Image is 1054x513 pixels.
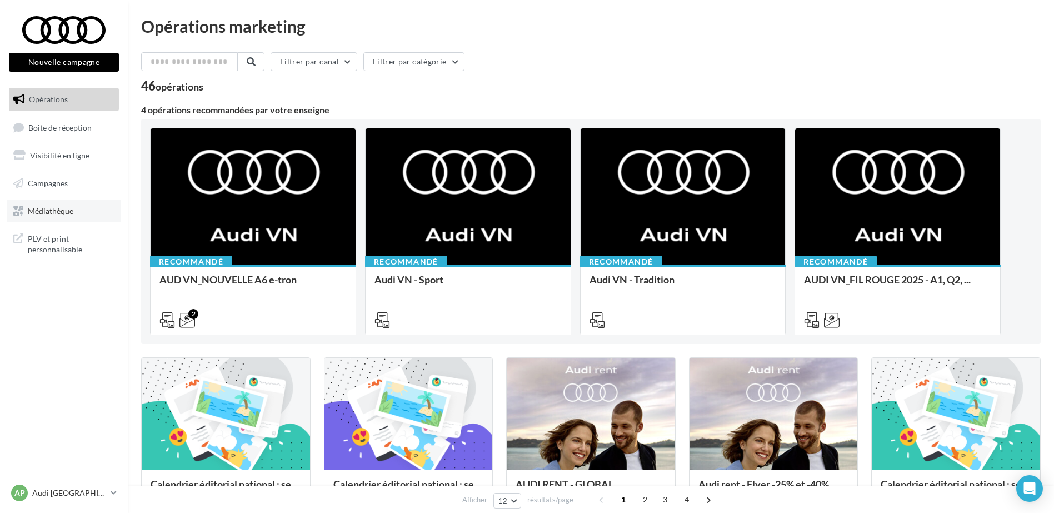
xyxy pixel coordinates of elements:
span: résultats/page [527,495,573,505]
span: 1 [615,491,632,509]
a: Boîte de réception [7,116,121,140]
span: Audi VN - Tradition [590,273,675,286]
a: Campagnes [7,172,121,195]
span: Boîte de réception [28,122,92,132]
span: Visibilité en ligne [30,151,89,160]
span: 12 [498,496,508,505]
a: Opérations [7,88,121,111]
span: Audi VN - Sport [374,273,443,286]
span: 3 [656,491,674,509]
a: PLV et print personnalisable [7,227,121,260]
button: Filtrer par catégorie [363,52,464,71]
span: AUDI RENT - GLOBAL [516,478,613,490]
span: Campagnes [28,178,68,188]
a: Médiathèque [7,200,121,223]
div: Open Intercom Messenger [1016,475,1043,502]
span: AUD VN_NOUVELLE A6 e-tron [159,273,297,286]
span: Calendrier éditorial national : se... [333,478,481,490]
button: 12 [493,493,522,509]
span: AUDI VN_FIL ROUGE 2025 - A1, Q2, ... [804,273,971,286]
span: 2 [636,491,654,509]
span: Opérations [29,94,68,104]
span: PLV et print personnalisable [28,231,114,255]
div: 2 [188,309,198,319]
button: Nouvelle campagne [9,53,119,72]
div: 4 opérations recommandées par votre enseigne [141,106,1041,114]
span: AP [14,487,25,499]
span: 4 [678,491,696,509]
div: 46 [141,80,203,92]
div: Opérations marketing [141,18,1041,34]
div: opérations [156,82,203,92]
span: Afficher [462,495,487,505]
span: Audi rent - Flyer -25% et -40% [698,478,829,490]
p: Audi [GEOGRAPHIC_DATA] 16 [32,487,106,499]
div: Recommandé [365,256,447,268]
a: AP Audi [GEOGRAPHIC_DATA] 16 [9,482,119,504]
span: Médiathèque [28,206,73,215]
span: Calendrier éditorial national : se... [151,478,298,490]
a: Visibilité en ligne [7,144,121,167]
div: Recommandé [795,256,877,268]
button: Filtrer par canal [271,52,357,71]
div: Recommandé [580,256,662,268]
span: Calendrier éditorial national : se... [881,478,1028,490]
div: Recommandé [150,256,232,268]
